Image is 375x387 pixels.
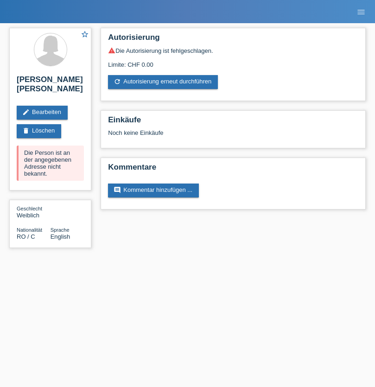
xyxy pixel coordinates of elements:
i: comment [114,186,121,194]
h2: [PERSON_NAME] [PERSON_NAME] [17,75,84,98]
i: refresh [114,78,121,85]
span: Rumänien / C / 10.11.2021 [17,233,35,240]
i: star_border [81,30,89,38]
div: Die Person ist an der angegebenen Adresse nicht bekannt. [17,146,84,181]
div: Noch keine Einkäufe [108,129,358,143]
a: editBearbeiten [17,106,68,120]
div: Weiblich [17,205,51,219]
i: delete [22,127,30,134]
h2: Kommentare [108,163,358,177]
a: deleteLöschen [17,124,61,138]
div: Die Autorisierung ist fehlgeschlagen. [108,47,358,54]
a: refreshAutorisierung erneut durchführen [108,75,218,89]
div: Limite: CHF 0.00 [108,54,358,68]
a: star_border [81,30,89,40]
a: menu [352,9,370,14]
a: commentKommentar hinzufügen ... [108,184,199,197]
i: warning [108,47,115,54]
span: Geschlecht [17,206,42,211]
span: Nationalität [17,227,42,233]
span: English [51,233,70,240]
h2: Einkäufe [108,115,358,129]
i: edit [22,108,30,116]
span: Sprache [51,227,70,233]
h2: Autorisierung [108,33,358,47]
i: menu [356,7,366,17]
